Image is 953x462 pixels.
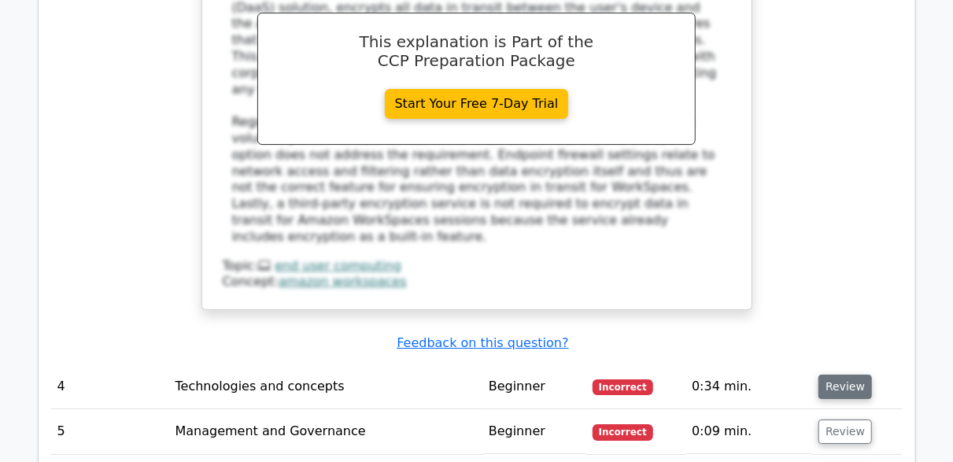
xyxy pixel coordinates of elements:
span: Incorrect [593,379,653,395]
td: 5 [51,409,169,454]
td: 4 [51,364,169,409]
button: Review [818,419,872,444]
td: Management and Governance [169,409,482,454]
div: Concept: [223,274,731,290]
a: Feedback on this question? [397,335,568,350]
td: Beginner [482,409,586,454]
a: amazon workspaces [279,274,407,289]
td: Technologies and concepts [169,364,482,409]
a: end user computing [275,258,401,273]
td: 0:34 min. [685,364,812,409]
td: Beginner [482,364,586,409]
div: Topic: [223,258,731,275]
a: Start Your Free 7-Day Trial [385,89,569,119]
span: Incorrect [593,424,653,440]
button: Review [818,375,872,399]
td: 0:09 min. [685,409,812,454]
